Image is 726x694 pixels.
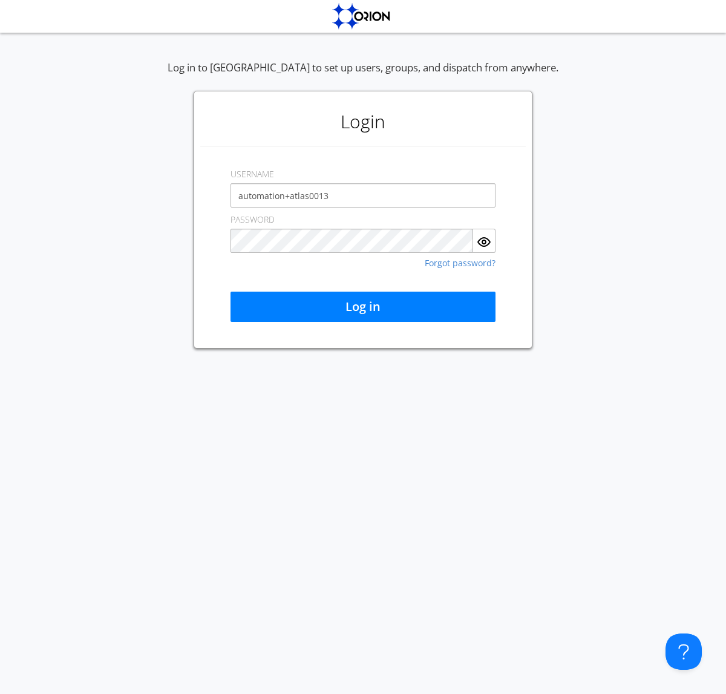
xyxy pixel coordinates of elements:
[231,292,495,322] button: Log in
[231,214,275,226] label: PASSWORD
[231,168,274,180] label: USERNAME
[168,61,558,91] div: Log in to [GEOGRAPHIC_DATA] to set up users, groups, and dispatch from anywhere.
[665,633,702,670] iframe: Toggle Customer Support
[231,229,473,253] input: Password
[473,229,495,253] button: Show Password
[425,259,495,267] a: Forgot password?
[477,235,491,249] img: eye.svg
[200,97,526,146] h1: Login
